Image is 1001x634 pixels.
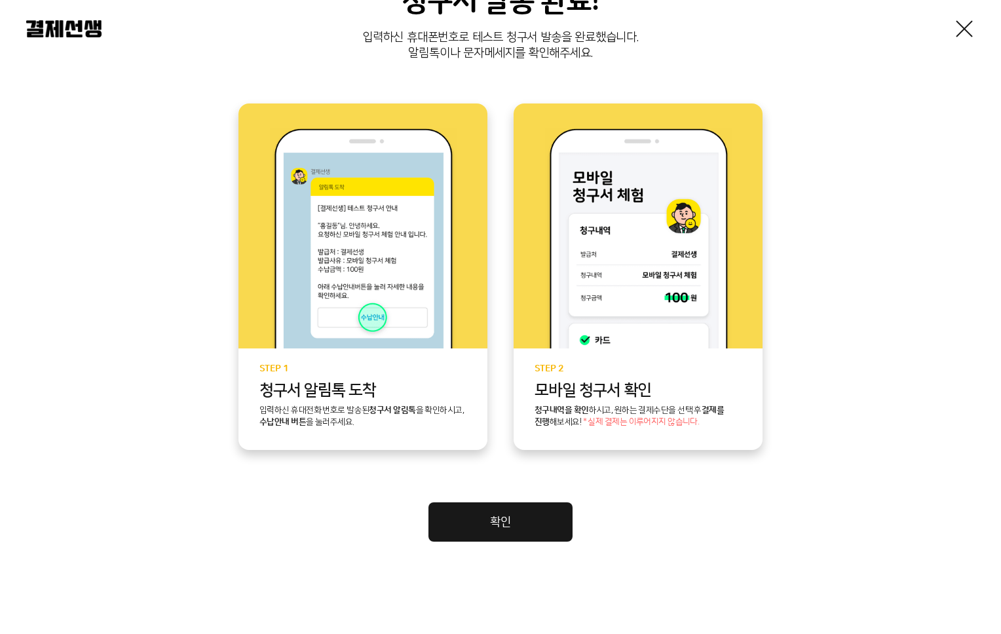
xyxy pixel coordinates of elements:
[535,382,742,400] p: 모바일 청구서 확인
[259,364,466,374] p: STEP 1
[369,405,415,415] b: 청구서 알림톡
[535,405,742,428] p: 하시고, 원하는 결제수단을 선택 후 해보세요!
[259,405,466,428] p: 입력하신 휴대전화 번호로 발송된 을 확인하시고, 을 눌러주세요.
[428,502,573,542] a: 확인
[545,128,732,348] img: step2 이미지
[270,128,457,348] img: step1 이미지
[259,417,306,426] b: 수납안내 버튼
[535,405,589,415] b: 청구내역을 확인
[535,364,742,374] p: STEP 2
[26,20,102,37] img: 결제선생
[259,382,466,400] p: 청구서 알림톡 도착
[583,418,700,427] span: * 실제 결제는 이루어지지 않습니다.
